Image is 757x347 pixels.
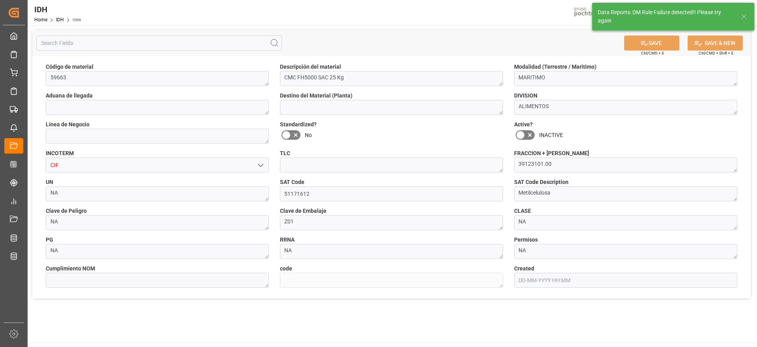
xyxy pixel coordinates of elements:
[514,186,737,201] textarea: Metilcelulosa
[280,207,326,215] span: Clave de Embalaje
[46,149,74,158] span: INCOTERM
[280,178,304,186] span: SAT Code
[514,215,737,230] textarea: NA
[280,63,341,71] span: Descripción del material
[46,236,53,244] span: PG
[514,63,597,71] span: Modalidad (Terrestre / Maritimo)
[280,264,292,273] span: code
[280,236,295,244] span: RRNA
[280,149,290,158] span: TLC
[514,207,531,215] span: CLASE
[641,50,664,56] span: Ctrl/CMD + S
[46,63,93,71] span: Código de material
[514,178,569,186] span: SAT Code Description
[56,17,64,23] a: IDH
[514,149,589,158] span: FRACCION + [PERSON_NAME]
[46,244,269,259] textarea: NA
[46,207,87,215] span: Clave de Peligro
[514,100,737,115] textarea: ALIMENTOS
[280,120,317,129] span: Standardized?
[699,50,733,56] span: Ctrl/CMD + Shift + S
[280,71,503,86] textarea: CMC FH5000 SAC 25 Kg
[34,4,81,15] div: IDH
[514,71,737,86] textarea: MARITIMO
[46,71,269,86] textarea: 59663
[46,158,269,173] input: Type to search/select
[46,186,269,201] textarea: NA
[280,92,352,100] span: Destino del Material (Planta)
[280,215,503,230] textarea: Z01
[571,6,610,20] img: pochtecaImg.jpg_1689854062.jpg
[46,92,93,100] span: Aduana de llegada
[36,36,282,51] input: Search Fields
[46,120,89,129] span: Línea de Negocio
[305,131,312,139] span: No
[514,158,737,173] textarea: 39123101.00
[539,131,563,139] span: INACTIVE
[34,17,47,23] a: Home
[254,159,266,171] button: open menu
[46,178,53,186] span: UN
[280,244,503,259] textarea: NA
[46,215,269,230] textarea: NA
[514,120,533,129] span: Active?
[514,244,737,259] textarea: NA
[514,273,737,288] input: DD-MM-YYYY HH:MM
[624,36,679,51] button: SAVE
[514,236,538,244] span: Permisos
[598,8,733,25] div: Data Reports: DM Rule Failure detected!! Please try again
[688,36,743,51] button: SAVE & NEW
[46,264,95,273] span: Cumplimiento NOM
[514,92,537,100] span: DIVISION
[514,264,534,273] span: Created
